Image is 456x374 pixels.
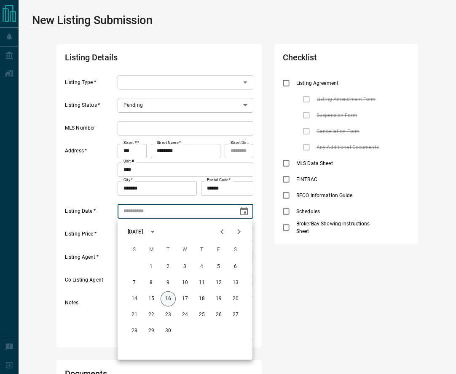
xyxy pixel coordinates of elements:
button: 11 [194,275,209,290]
span: Any Additional Documents [314,144,381,151]
button: 2 [161,259,176,274]
button: 9 [161,275,176,290]
button: Previous month [214,223,231,240]
button: 5 [211,259,226,274]
div: Pending [118,98,253,112]
button: 6 [228,259,243,274]
button: 10 [177,275,193,290]
label: Street # [123,140,139,146]
span: Listing Amendment Form [314,95,378,103]
label: Listing Type [65,79,115,90]
span: Saturday [228,241,243,258]
button: 15 [144,291,159,306]
label: Notes [65,299,115,339]
label: Listing Price [65,230,115,241]
button: 1 [144,259,159,274]
span: Listing Agreement [294,79,341,87]
span: Cancellation Form [314,127,362,135]
label: City [123,177,133,183]
button: 26 [211,307,226,323]
button: 24 [177,307,193,323]
button: 16 [161,291,176,306]
span: Tuesday [161,241,176,258]
span: FINTRAC [294,176,319,183]
h2: Checklist [283,52,359,67]
button: 18 [194,291,209,306]
label: Address [65,147,115,195]
h1: New Listing Submission [32,14,153,27]
h2: Listing Details [65,52,178,67]
button: Next month [231,223,247,240]
button: 21 [127,307,142,323]
button: 19 [211,291,226,306]
label: Listing Status [65,102,115,113]
span: RECO Information Guide [294,192,354,199]
button: 29 [144,323,159,339]
button: 3 [177,259,193,274]
button: 17 [177,291,193,306]
button: 4 [194,259,209,274]
button: 12 [211,275,226,290]
span: Friday [211,241,226,258]
span: Schedules [294,208,322,215]
label: Postal Code [207,177,231,183]
button: 27 [228,307,243,323]
button: 22 [144,307,159,323]
button: 14 [127,291,142,306]
label: Unit # [123,159,134,164]
label: Listing Date [65,208,115,219]
span: Sunday [127,241,142,258]
div: [DATE] [128,228,143,236]
button: 13 [228,275,243,290]
button: 25 [194,307,209,323]
button: 28 [127,323,142,339]
label: Co Listing Agent [65,276,115,287]
button: 23 [161,307,176,323]
span: Thursday [194,241,209,258]
span: Monday [144,241,159,258]
label: Street Direction [231,140,249,146]
button: Choose date [236,203,252,220]
span: MLS Data Sheet [294,160,335,167]
label: Listing Agent [65,254,115,265]
button: 30 [161,323,176,339]
label: Street Name [157,140,181,146]
button: calendar view is open, switch to year view [145,225,160,239]
button: 8 [144,275,159,290]
button: 20 [228,291,243,306]
span: Suspension Form [314,111,359,119]
button: 7 [127,275,142,290]
span: Wednesday [177,241,193,258]
span: BrokerBay Showing Instructions Sheet [294,220,374,235]
label: MLS Number [65,125,115,136]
